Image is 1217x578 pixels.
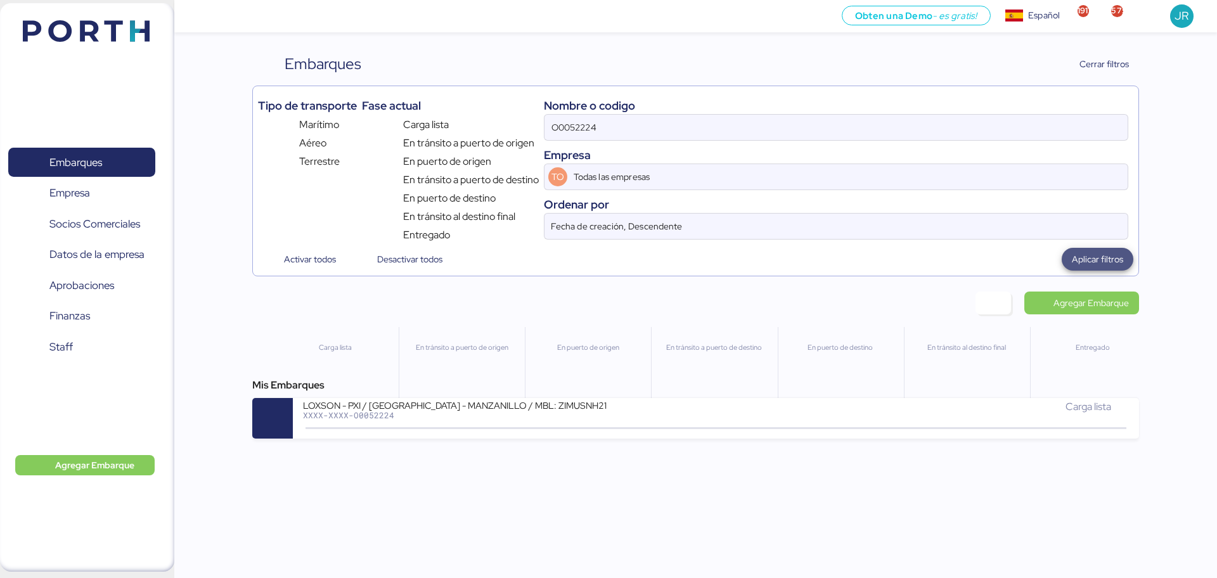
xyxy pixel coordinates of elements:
[8,302,155,331] a: Finanzas
[551,170,564,184] span: TO
[403,228,450,243] span: Entregado
[404,342,519,353] div: En tránsito a puerto de origen
[657,342,771,353] div: En tránsito a puerto de destino
[362,97,539,114] div: Fase actual
[910,342,1024,353] div: En tránsito al destino final
[49,307,90,325] span: Finanzas
[351,248,453,271] button: Desactivar todos
[544,196,1128,213] div: Ordenar por
[49,153,102,172] span: Embarques
[303,399,607,410] div: LOXSON - PXI / [GEOGRAPHIC_DATA] - MANZANILLO / MBL: ZIMUSNH21210202 - HBL: CSSE250903719 / 2X40HQ
[403,136,534,151] span: En tránsito a puerto de origen
[1028,9,1060,22] div: Español
[299,154,340,169] span: Terrestre
[531,342,645,353] div: En puerto de origen
[49,245,145,264] span: Datos de la empresa
[252,378,1138,393] div: Mis Embarques
[258,97,357,114] div: Tipo de transporte
[544,146,1128,164] div: Empresa
[284,252,336,267] span: Activar todos
[182,6,203,27] button: Menu
[1072,252,1123,267] span: Aplicar filtros
[1024,292,1139,314] a: Agregar Embarque
[15,455,155,475] button: Agregar Embarque
[285,53,361,75] div: Embarques
[403,209,515,224] span: En tránsito al destino final
[8,179,155,208] a: Empresa
[1036,342,1150,353] div: Entregado
[377,252,442,267] span: Desactivar todos
[49,215,140,233] span: Socios Comerciales
[258,248,346,271] button: Activar todos
[299,136,326,151] span: Aéreo
[8,240,155,269] a: Datos de la empresa
[403,117,449,132] span: Carga lista
[303,411,607,420] div: XXXX-XXXX-O0052224
[8,148,155,177] a: Embarques
[49,338,73,356] span: Staff
[1175,8,1188,24] span: JR
[403,154,491,169] span: En puerto de origen
[544,97,1128,114] div: Nombre o codigo
[55,458,134,473] span: Agregar Embarque
[49,276,114,295] span: Aprobaciones
[8,209,155,238] a: Socios Comerciales
[1053,53,1139,75] button: Cerrar filtros
[403,172,539,188] span: En tránsito a puerto de destino
[1062,248,1133,271] button: Aplicar filtros
[403,191,496,206] span: En puerto de destino
[1079,56,1129,72] span: Cerrar filtros
[8,271,155,300] a: Aprobaciones
[571,164,1103,189] input: TO
[299,117,339,132] span: Marítimo
[8,332,155,361] a: Staff
[49,184,90,202] span: Empresa
[783,342,898,353] div: En puerto de destino
[1053,295,1129,311] span: Agregar Embarque
[1066,400,1111,413] span: Carga lista
[278,342,393,353] div: Carga lista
